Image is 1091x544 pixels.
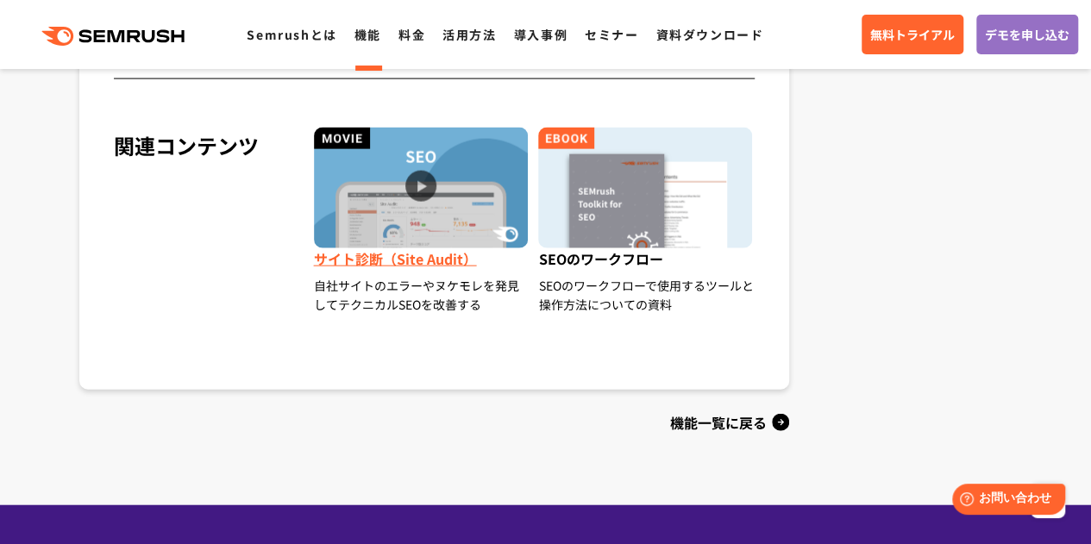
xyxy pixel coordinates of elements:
[538,276,755,314] div: SEOのワークフローで使用するツールと操作方法についての資料
[870,25,955,44] span: 無料トライアル
[985,25,1069,44] span: デモを申し込む
[534,128,759,346] a: SEOのワークフロー SEOのワークフローで使用するツールと操作方法についての資料
[79,409,790,436] a: 機能一覧に戻る
[442,26,496,43] a: 活用方法
[247,26,336,43] a: Semrushとは
[114,128,300,346] div: 関連コンテンツ
[314,248,530,276] span: サイト診断（Site Audit）
[655,26,763,43] a: 資料ダウンロード
[976,15,1078,54] a: デモを申し込む
[585,26,638,43] a: セミナー
[937,477,1072,525] iframe: Help widget launcher
[862,15,963,54] a: 無料トライアル
[398,26,425,43] a: 料金
[514,26,567,43] a: 導入事例
[314,276,530,314] div: 自社サイトのエラーやヌケモレを発見してテクニカルSEOを改善する
[310,128,535,314] a: サイト診断（Site Audit） 自社サイトのエラーやヌケモレを発見してテクニカルSEOを改善する
[538,248,755,276] span: SEOのワークフロー
[354,26,381,43] a: 機能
